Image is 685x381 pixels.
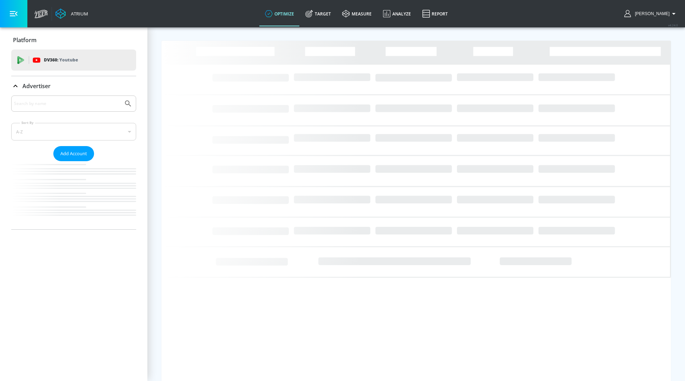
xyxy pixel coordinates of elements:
a: Analyze [377,1,417,26]
p: Advertiser [22,82,51,90]
input: Search by name [14,99,120,108]
a: optimize [259,1,300,26]
p: DV360: [44,56,78,64]
div: A-Z [11,123,136,140]
p: Platform [13,36,36,44]
span: v 4.24.0 [668,23,678,27]
a: Atrium [55,8,88,19]
div: Advertiser [11,96,136,229]
div: Advertiser [11,76,136,96]
div: Platform [11,30,136,50]
button: [PERSON_NAME] [624,9,678,18]
nav: list of Advertiser [11,161,136,229]
button: Add Account [53,146,94,161]
label: Sort By [20,120,35,125]
span: Add Account [60,150,87,158]
a: Target [300,1,337,26]
a: Report [417,1,453,26]
a: measure [337,1,377,26]
span: login as: michael.villalobos@zefr.com [632,11,670,16]
div: DV360: Youtube [11,50,136,71]
div: Atrium [68,11,88,17]
p: Youtube [59,56,78,64]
